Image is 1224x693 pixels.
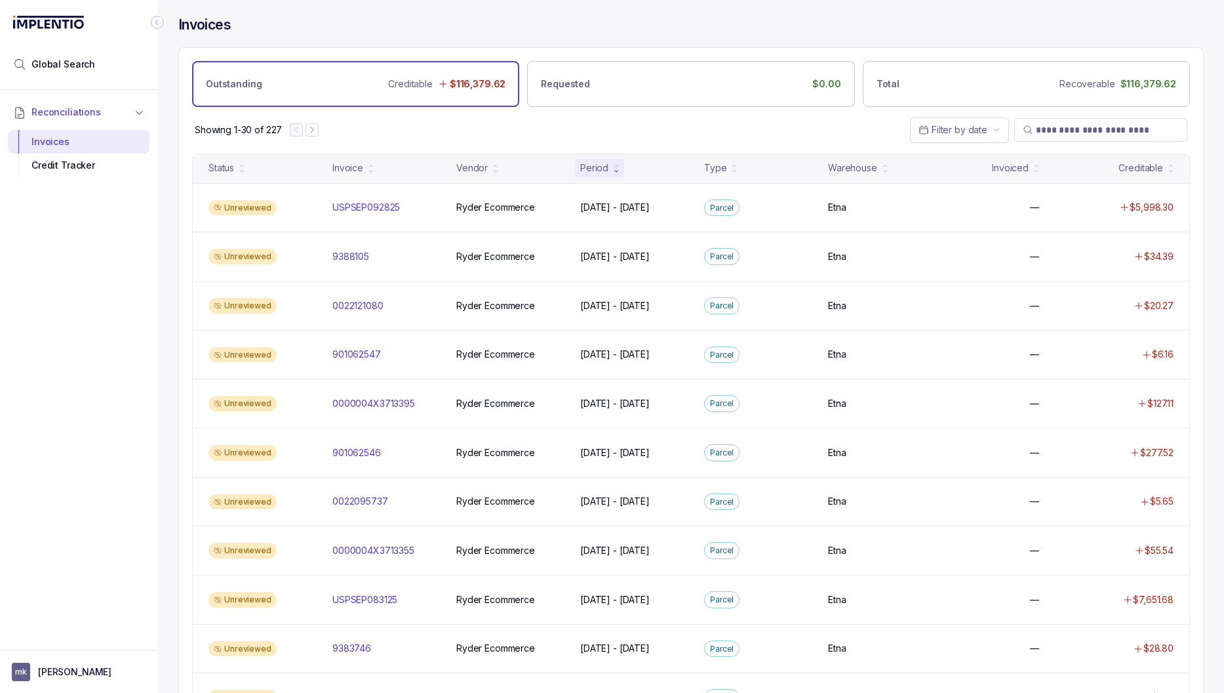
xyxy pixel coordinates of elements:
[1030,544,1039,557] p: —
[1140,446,1174,459] p: $277.52
[1143,642,1174,655] p: $28.80
[1030,446,1039,459] p: —
[580,348,650,361] p: [DATE] - [DATE]
[1150,495,1174,508] p: $5.65
[710,299,734,312] p: Parcel
[828,642,846,655] p: Etna
[580,495,650,508] p: [DATE] - [DATE]
[456,348,535,361] p: Ryder Ecommerce
[1120,77,1176,91] p: $116,379.62
[208,445,277,461] div: Unreviewed
[828,495,846,508] p: Etna
[580,642,650,655] p: [DATE] - [DATE]
[1133,593,1174,606] p: $7,651.68
[710,250,734,263] p: Parcel
[456,446,535,459] p: Ryder Ecommerce
[1144,250,1174,263] p: $34.39
[1030,495,1039,508] p: —
[195,123,282,136] p: Showing 1-30 of 227
[456,544,535,557] p: Ryder Ecommerce
[1147,397,1174,410] p: $127.11
[1059,77,1115,91] p: Recoverable
[332,446,381,459] p: 901062546
[332,201,400,214] p: USPSEP092825
[206,77,262,91] p: Outstanding
[8,127,149,180] div: Reconciliations
[828,201,846,214] p: Etna
[1118,161,1163,175] div: Creditable
[208,396,277,411] div: Unreviewed
[1030,201,1039,214] p: —
[710,642,734,656] p: Parcel
[710,593,734,606] p: Parcel
[580,161,608,175] div: Period
[918,123,987,136] search: Date Range Picker
[8,98,149,127] button: Reconciliations
[1152,348,1174,361] p: $6.16
[195,123,282,136] div: Remaining page entries
[332,250,369,263] p: 9388105
[18,154,139,177] div: Credit Tracker
[208,347,277,363] div: Unreviewed
[149,14,165,30] div: Collapse Icon
[1130,201,1174,214] p: $5,998.30
[812,77,840,91] p: $0.00
[828,593,846,606] p: Etna
[388,77,433,91] p: Creditable
[910,117,1009,142] button: Date Range Picker
[580,593,650,606] p: [DATE] - [DATE]
[31,106,101,119] span: Reconciliations
[332,299,384,312] p: 0022121080
[992,161,1029,175] div: Invoiced
[332,544,414,557] p: 0000004X3713355
[828,348,846,361] p: Etna
[12,663,146,681] button: User initials[PERSON_NAME]
[18,130,139,154] div: Invoices
[580,299,650,312] p: [DATE] - [DATE]
[710,348,734,362] p: Parcel
[580,544,650,557] p: [DATE] - [DATE]
[541,77,590,91] p: Requested
[580,201,650,214] p: [DATE] - [DATE]
[208,641,277,657] div: Unreviewed
[710,397,734,410] p: Parcel
[31,58,95,71] span: Global Search
[208,249,277,264] div: Unreviewed
[456,397,535,410] p: Ryder Ecommerce
[38,665,111,679] p: [PERSON_NAME]
[456,201,535,214] p: Ryder Ecommerce
[1030,593,1039,606] p: —
[828,161,877,175] div: Warehouse
[1030,642,1039,655] p: —
[208,543,277,558] div: Unreviewed
[828,250,846,263] p: Etna
[306,123,319,136] button: Next Page
[332,397,415,410] p: 0000004X3713395
[208,494,277,510] div: Unreviewed
[332,593,397,606] p: USPSEP083125
[456,495,535,508] p: Ryder Ecommerce
[710,495,734,509] p: Parcel
[1030,348,1039,361] p: —
[456,593,535,606] p: Ryder Ecommerce
[828,299,846,312] p: Etna
[1144,299,1174,312] p: $20.27
[456,299,535,312] p: Ryder Ecommerce
[208,161,234,175] div: Status
[710,446,734,459] p: Parcel
[12,663,30,681] span: User initials
[1030,299,1039,312] p: —
[332,495,388,508] p: 0022095737
[456,642,535,655] p: Ryder Ecommerce
[456,161,488,175] div: Vendor
[332,642,371,655] p: 9383746
[1145,544,1174,557] p: $55.54
[877,77,899,91] p: Total
[580,446,650,459] p: [DATE] - [DATE]
[208,200,277,216] div: Unreviewed
[580,250,650,263] p: [DATE] - [DATE]
[332,161,363,175] div: Invoice
[932,124,987,135] span: Filter by date
[332,348,381,361] p: 901062547
[208,298,277,314] div: Unreviewed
